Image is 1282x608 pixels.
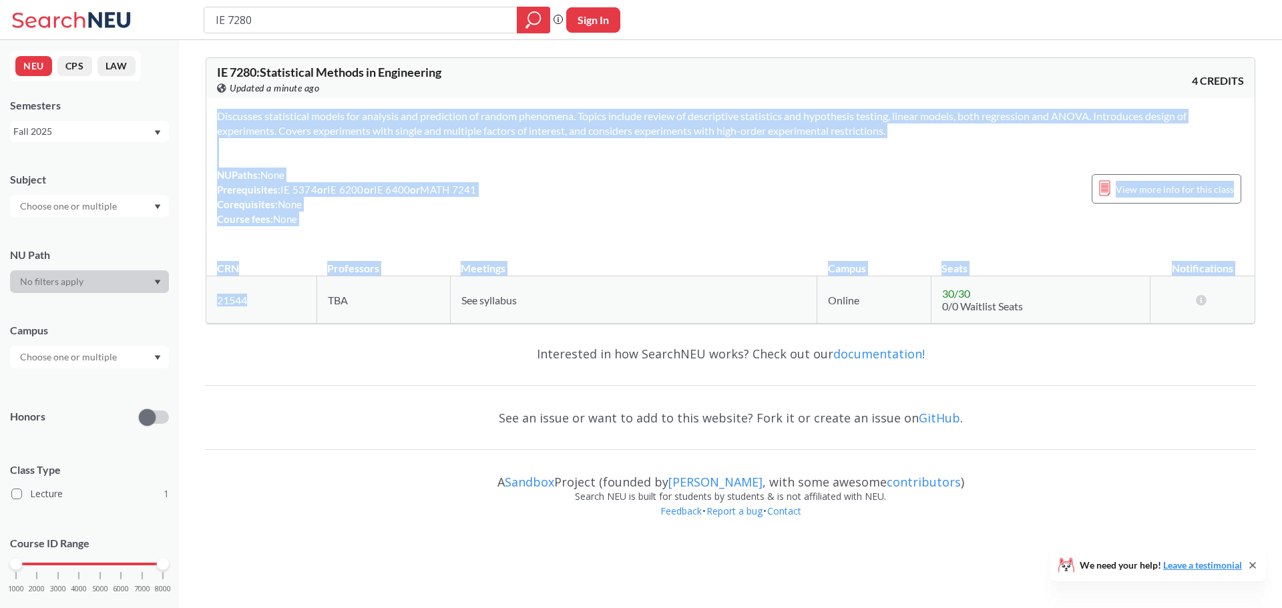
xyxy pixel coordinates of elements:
[50,585,66,593] span: 3000
[10,172,169,187] div: Subject
[206,463,1255,489] div: A Project (founded by , with some awesome )
[154,280,161,285] svg: Dropdown arrow
[13,198,126,214] input: Choose one or multiple
[833,346,925,362] a: documentation!
[10,121,169,142] div: Fall 2025Dropdown arrow
[10,248,169,262] div: NU Path
[154,355,161,360] svg: Dropdown arrow
[942,287,970,300] span: 30 / 30
[217,65,441,79] span: IE 7280 : Statistical Methods in Engineering
[15,56,52,76] button: NEU
[29,585,45,593] span: 2000
[668,474,763,490] a: [PERSON_NAME]
[10,270,169,293] div: Dropdown arrow
[1150,248,1255,276] th: Notifications
[942,300,1023,312] span: 0/0 Waitlist Seats
[92,585,108,593] span: 5000
[154,130,161,135] svg: Dropdown arrow
[13,349,126,365] input: Choose one or multiple
[10,463,169,477] span: Class Type
[566,7,620,33] button: Sign In
[10,346,169,368] div: Dropdown arrow
[517,7,550,33] div: magnifying glass
[206,504,1255,539] div: • •
[206,489,1255,504] div: Search NEU is built for students by students & is not affiliated with NEU.
[10,323,169,338] div: Campus
[887,474,961,490] a: contributors
[817,276,931,324] td: Online
[525,11,542,29] svg: magnifying glass
[660,505,702,517] a: Feedback
[450,248,817,276] th: Meetings
[10,409,45,424] p: Honors
[273,213,297,225] span: None
[374,184,411,196] a: IE 6400
[230,81,319,95] span: Updated a minute ago
[217,168,477,226] div: NUPaths: Prerequisites: or or or Corequisites: Course fees:
[919,410,960,426] a: GitHub
[1116,181,1234,198] span: View more info for this class
[327,184,364,196] a: IE 6200
[134,585,150,593] span: 7000
[155,585,171,593] span: 8000
[71,585,87,593] span: 4000
[217,109,1244,138] section: Discusses statistical models for analysis and prediction of random phenomena. Topics include revi...
[10,195,169,218] div: Dropdown arrow
[1080,561,1242,570] span: We need your help!
[260,169,284,181] span: None
[420,184,476,196] a: MATH 7241
[164,487,169,501] span: 1
[1163,559,1242,571] a: Leave a testimonial
[113,585,129,593] span: 6000
[10,98,169,113] div: Semesters
[11,485,169,503] label: Lecture
[8,585,24,593] span: 1000
[278,198,302,210] span: None
[316,248,450,276] th: Professors
[57,56,92,76] button: CPS
[13,124,153,139] div: Fall 2025
[706,505,763,517] a: Report a bug
[217,261,239,276] div: CRN
[931,248,1150,276] th: Seats
[97,56,136,76] button: LAW
[280,184,317,196] a: IE 5374
[505,474,554,490] a: Sandbox
[214,9,507,31] input: Class, professor, course number, "phrase"
[206,334,1255,373] div: Interested in how SearchNEU works? Check out our
[316,276,450,324] td: TBA
[767,505,802,517] a: Contact
[217,294,247,306] a: 21544
[461,294,517,306] span: See syllabus
[817,248,931,276] th: Campus
[154,204,161,210] svg: Dropdown arrow
[206,398,1255,437] div: See an issue or want to add to this website? Fork it or create an issue on .
[10,536,169,551] p: Course ID Range
[1192,73,1244,88] span: 4 CREDITS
